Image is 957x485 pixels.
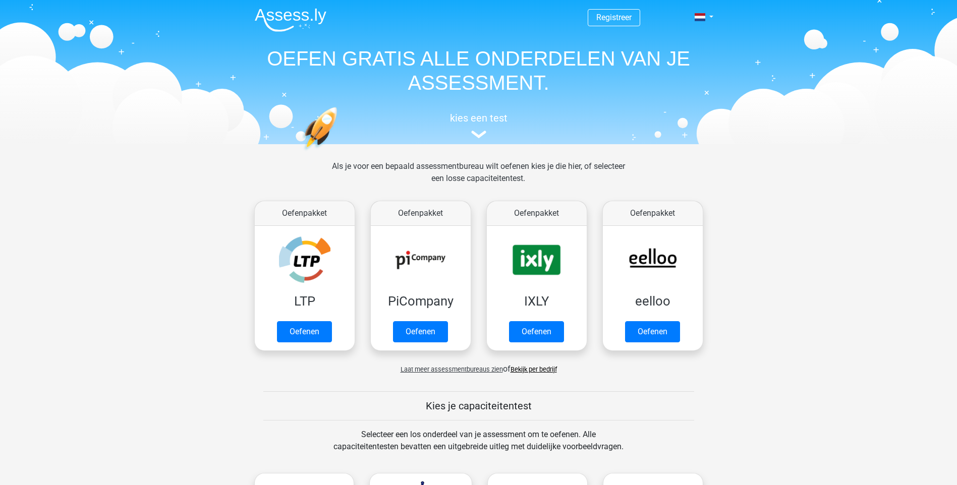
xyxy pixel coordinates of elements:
[401,366,503,373] span: Laat meer assessmentbureaus zien
[247,46,711,95] h1: OEFEN GRATIS ALLE ONDERDELEN VAN JE ASSESSMENT.
[509,321,564,342] a: Oefenen
[625,321,680,342] a: Oefenen
[471,131,486,138] img: assessment
[247,112,711,124] h5: kies een test
[277,321,332,342] a: Oefenen
[324,160,633,197] div: Als je voor een bepaald assessmentbureau wilt oefenen kies je die hier, of selecteer een losse ca...
[596,13,632,22] a: Registreer
[247,355,711,375] div: of
[247,112,711,139] a: kies een test
[324,429,633,465] div: Selecteer een los onderdeel van je assessment om te oefenen. Alle capaciteitentesten bevatten een...
[302,107,376,198] img: oefenen
[255,8,326,32] img: Assessly
[263,400,694,412] h5: Kies je capaciteitentest
[511,366,557,373] a: Bekijk per bedrijf
[393,321,448,342] a: Oefenen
